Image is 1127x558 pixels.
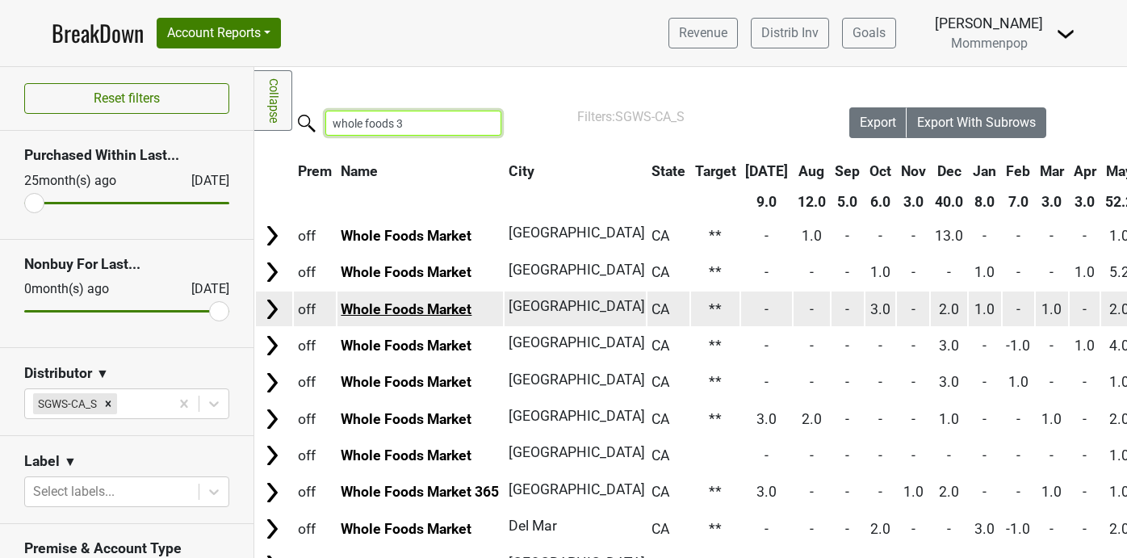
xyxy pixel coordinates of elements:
h3: Purchased Within Last... [24,147,229,164]
a: Whole Foods Market [341,521,471,537]
span: - [878,228,882,244]
button: Account Reports [157,18,281,48]
span: [GEOGRAPHIC_DATA] [509,371,645,388]
span: 1.0 [870,264,890,280]
a: Whole Foods Market 365 [341,484,499,500]
a: Whole Foods Market [341,301,471,317]
div: 0 month(s) ago [24,279,153,299]
a: Whole Foods Market [341,447,471,464]
span: CA [651,301,669,317]
span: CA [651,521,669,537]
span: Mommenpop [951,36,1028,51]
span: - [765,521,769,537]
span: - [1016,264,1020,280]
span: - [1083,228,1087,244]
span: [GEOGRAPHIC_DATA] [509,444,645,460]
span: CA [651,411,669,427]
span: 13.0 [935,228,963,244]
button: Reset filters [24,83,229,114]
span: 2.0 [802,411,822,427]
span: CA [651,447,669,464]
span: - [982,228,987,244]
span: [GEOGRAPHIC_DATA] [509,481,645,497]
th: Feb: activate to sort column ascending [1003,157,1035,186]
td: off [294,438,336,473]
span: [GEOGRAPHIC_DATA] [509,298,645,314]
span: 2.0 [870,521,890,537]
span: - [1049,521,1054,537]
div: [DATE] [177,279,229,299]
td: off [294,292,336,326]
span: Export With Subrows [917,115,1036,130]
div: 25 month(s) ago [24,171,153,191]
td: off [294,475,336,510]
span: - [1083,521,1087,537]
td: off [294,255,336,290]
span: - [845,521,849,537]
span: - [810,484,814,500]
button: Export [849,107,907,138]
span: - [878,411,882,427]
img: Arrow right [260,297,284,321]
th: 9.0 [741,187,792,216]
span: -1.0 [1006,338,1030,354]
span: - [911,301,915,317]
td: off [294,401,336,436]
div: Filters: [577,107,804,127]
span: 1.0 [974,264,995,280]
span: [GEOGRAPHIC_DATA] [509,262,645,278]
span: 3.0 [870,301,890,317]
img: Arrow right [260,224,284,248]
a: Whole Foods Market [341,264,471,280]
span: CA [651,484,669,500]
span: -1.0 [1006,521,1030,537]
th: Aug: activate to sort column ascending [794,157,830,186]
span: Name [341,163,378,179]
a: Collapse [254,70,292,131]
span: - [845,338,849,354]
span: - [810,374,814,390]
th: 3.0 [1036,187,1068,216]
span: 3.0 [756,484,777,500]
span: - [947,264,951,280]
span: - [765,374,769,390]
th: 12.0 [794,187,830,216]
span: - [765,447,769,464]
h3: Nonbuy For Last... [24,256,229,273]
span: 1.0 [974,301,995,317]
th: Sep: activate to sort column ascending [832,157,865,186]
span: - [845,301,849,317]
span: - [911,521,915,537]
span: 1.0 [1075,338,1095,354]
span: - [911,447,915,464]
span: 1.0 [903,484,924,500]
td: off [294,511,336,546]
div: [PERSON_NAME] [935,13,1043,34]
div: [DATE] [177,171,229,191]
span: CA [651,338,669,354]
td: off [294,365,336,400]
span: - [810,447,814,464]
span: - [845,447,849,464]
span: CA [651,228,669,244]
span: - [982,411,987,427]
span: - [982,447,987,464]
span: - [911,411,915,427]
th: Jan: activate to sort column ascending [969,157,1001,186]
span: 2.0 [939,484,959,500]
h3: Premise & Account Type [24,540,229,557]
span: - [878,374,882,390]
span: 1.0 [802,228,822,244]
img: Arrow right [260,517,284,541]
a: Goals [842,18,896,48]
span: 3.0 [939,374,959,390]
span: - [1016,447,1020,464]
th: 3.0 [897,187,930,216]
th: State: activate to sort column ascending [647,157,689,186]
span: 1.0 [1008,374,1029,390]
td: off [294,218,336,253]
span: 2.0 [939,301,959,317]
span: - [1016,411,1020,427]
a: Revenue [668,18,738,48]
img: Arrow right [260,480,284,505]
